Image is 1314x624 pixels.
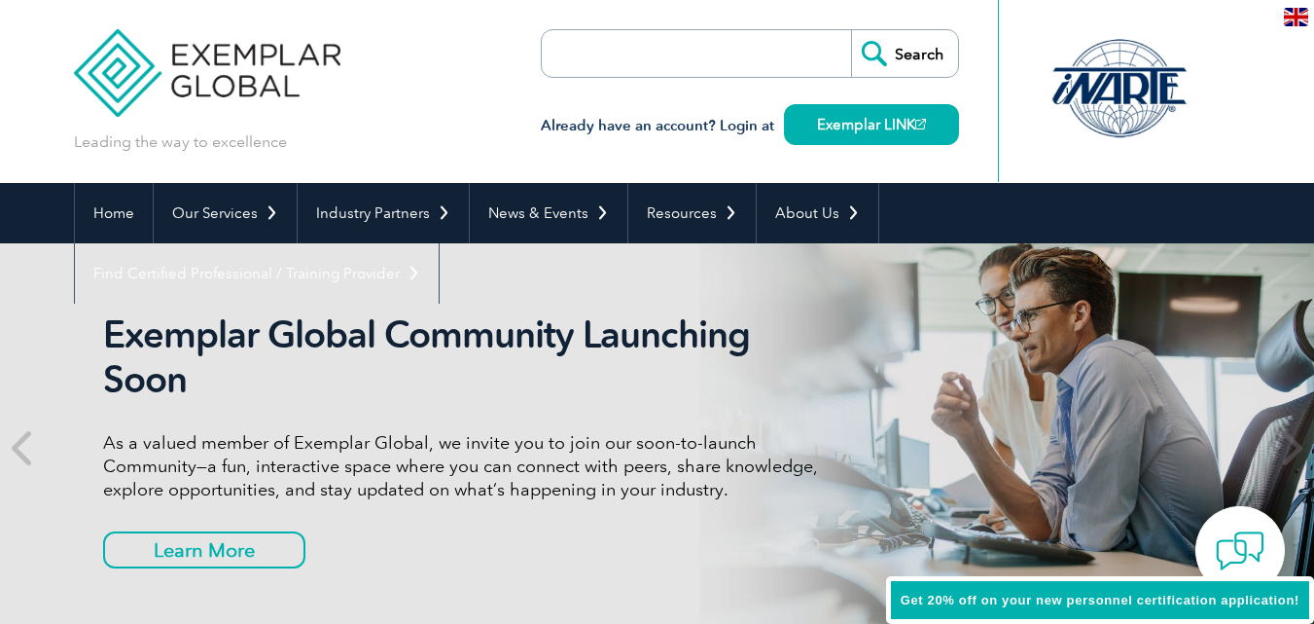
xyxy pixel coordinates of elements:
[75,183,153,243] a: Home
[298,183,469,243] a: Industry Partners
[75,243,439,304] a: Find Certified Professional / Training Provider
[541,114,959,138] h3: Already have an account? Login at
[470,183,627,243] a: News & Events
[103,431,833,501] p: As a valued member of Exemplar Global, we invite you to join our soon-to-launch Community—a fun, ...
[1216,527,1264,575] img: contact-chat.png
[628,183,756,243] a: Resources
[901,593,1299,607] span: Get 20% off on your new personnel certification application!
[851,30,958,77] input: Search
[103,532,305,569] a: Learn More
[1284,8,1308,26] img: en
[915,119,926,129] img: open_square.png
[154,183,297,243] a: Our Services
[757,183,878,243] a: About Us
[784,104,959,145] a: Exemplar LINK
[74,131,287,153] p: Leading the way to excellence
[103,312,833,402] h2: Exemplar Global Community Launching Soon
